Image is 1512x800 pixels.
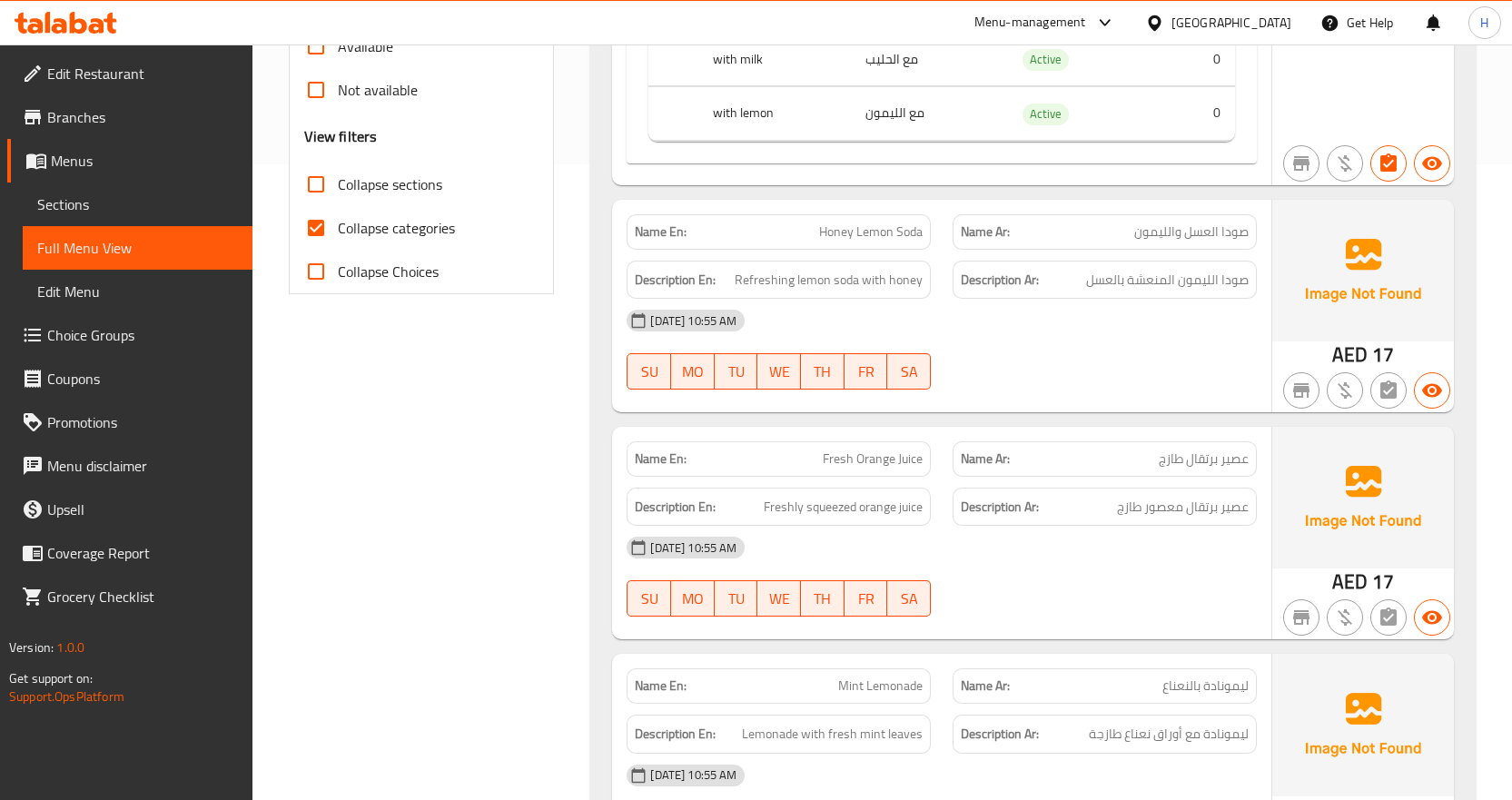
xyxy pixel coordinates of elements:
span: SU [635,359,664,385]
span: SA [894,359,924,385]
button: Available [1414,145,1450,182]
span: SA [894,586,924,612]
span: Freshly squeezed orange juice [764,496,923,519]
button: FR [845,353,888,390]
button: FR [845,580,888,617]
span: Version: [9,636,54,659]
strong: Description Ar: [961,496,1039,519]
strong: Name En: [635,449,687,469]
span: WE [765,586,794,612]
strong: Description En: [635,723,716,746]
span: ليمونادة بالنعناع [1162,677,1249,696]
button: Not has choices [1370,372,1407,409]
button: TU [715,353,758,390]
button: MO [671,353,715,390]
span: Lemonade with fresh mint leaves [742,723,923,746]
button: Not branch specific item [1283,599,1319,636]
span: Not available [338,79,418,101]
a: Menu disclaimer [7,444,252,488]
span: Menu disclaimer [47,455,238,477]
a: Edit Restaurant [7,52,252,95]
span: 1.0.0 [56,636,84,659]
button: Has choices [1370,145,1407,182]
span: Grocery Checklist [47,586,238,607]
th: with milk [698,33,851,86]
a: Coupons [7,357,252,400]
button: Not has choices [1370,599,1407,636]
strong: Name En: [635,677,687,696]
div: [GEOGRAPHIC_DATA] [1171,13,1291,33]
button: Purchased item [1327,599,1363,636]
span: صودا الليمون المنعشة بالعسل [1086,269,1249,291]
span: Choice Groups [47,324,238,346]
strong: Name En: [635,222,687,242]
img: Ae5nvW7+0k+MAAAAAElFTkSuQmCC [1272,427,1454,568]
h3: View filters [304,126,378,147]
span: [DATE] 10:55 AM [643,312,744,330]
span: Sections [37,193,238,215]
span: MO [678,586,707,612]
span: SU [635,586,664,612]
span: H [1480,13,1488,33]
a: Full Menu View [23,226,252,270]
span: Refreshing lemon soda with honey [735,269,923,291]
span: Upsell [47,499,238,520]
span: Edit Restaurant [47,63,238,84]
a: Upsell [7,488,252,531]
span: 17 [1372,337,1394,372]
span: TU [722,359,751,385]
span: WE [765,359,794,385]
strong: Name Ar: [961,449,1010,469]
td: 0 [1141,33,1235,86]
button: SU [627,353,671,390]
button: TH [801,353,845,390]
button: TU [715,580,758,617]
span: Get support on: [9,667,93,690]
span: FR [852,586,881,612]
span: Active [1023,104,1069,124]
span: TH [808,359,837,385]
button: SA [887,353,931,390]
strong: Description En: [635,269,716,291]
td: 0 [1141,87,1235,141]
span: AED [1332,564,1368,599]
span: Honey Lemon Soda [819,222,923,242]
button: WE [757,580,801,617]
strong: Name Ar: [961,677,1010,696]
span: Coupons [47,368,238,390]
a: Support.OpsPlatform [9,685,124,708]
span: ليمونادة مع أوراق نعناع طازجة [1089,723,1249,746]
a: Menus [7,139,252,183]
button: SU [627,580,671,617]
span: Collapse categories [338,217,455,239]
img: Ae5nvW7+0k+MAAAAAElFTkSuQmCC [1272,654,1454,795]
a: Coverage Report [7,531,252,575]
div: Menu-management [974,12,1086,34]
span: عصير برتقال طازج [1159,449,1249,469]
span: 17 [1372,564,1394,599]
button: WE [757,353,801,390]
span: TH [808,586,837,612]
span: Branches [47,106,238,128]
a: Edit Menu [23,270,252,313]
span: عصير برتقال معصور طازج [1117,496,1249,519]
span: Collapse Choices [338,261,439,282]
button: Not branch specific item [1283,372,1319,409]
td: مع الليمون [851,87,1001,141]
span: Menus [51,150,238,172]
span: Mint Lemonade [838,677,923,696]
a: Choice Groups [7,313,252,357]
span: FR [852,359,881,385]
button: SA [887,580,931,617]
span: Fresh Orange Juice [823,449,923,469]
span: MO [678,359,707,385]
button: Purchased item [1327,372,1363,409]
span: Active [1023,49,1069,70]
a: Grocery Checklist [7,575,252,618]
span: صودا العسل والليمون [1134,222,1249,242]
span: Edit Menu [37,281,238,302]
button: Available [1414,599,1450,636]
span: Coverage Report [47,542,238,564]
span: Collapse sections [338,173,442,195]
